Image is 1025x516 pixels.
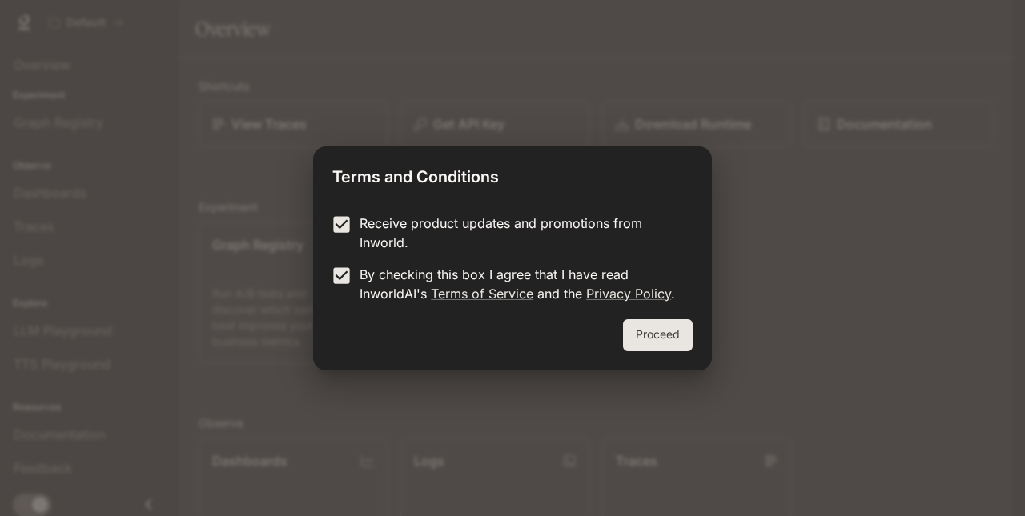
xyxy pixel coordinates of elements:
[360,214,680,252] p: Receive product updates and promotions from Inworld.
[431,286,533,302] a: Terms of Service
[586,286,671,302] a: Privacy Policy
[360,265,680,303] p: By checking this box I agree that I have read InworldAI's and the .
[623,319,693,351] button: Proceed
[313,146,712,201] h2: Terms and Conditions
